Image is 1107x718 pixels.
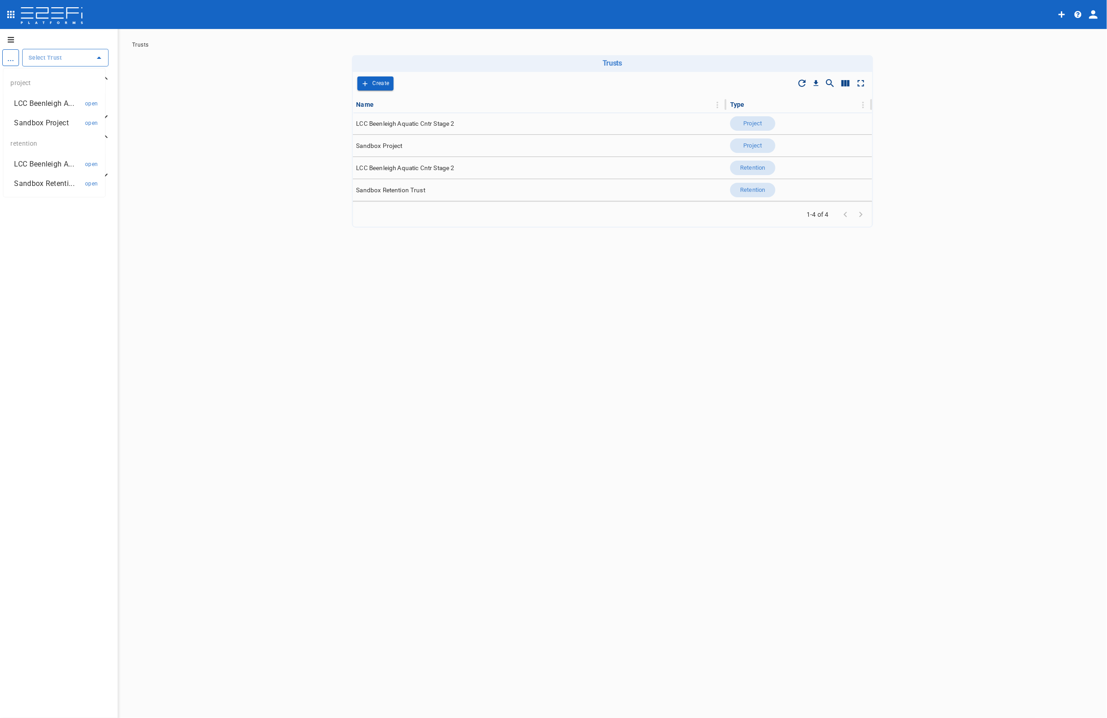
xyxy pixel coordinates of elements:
p: LCC Beenleigh A... [14,159,74,169]
input: Select Trust [26,53,91,62]
div: retention [4,133,105,154]
h6: Trusts [356,59,869,67]
div: project [4,72,105,94]
button: Create [357,76,394,90]
span: open [85,181,98,187]
div: Name [356,99,374,110]
button: Toggle full screen [853,76,869,91]
span: Retention [735,164,770,172]
span: LCC Beenleigh Aquatic Cntr Stage 2 [356,164,455,172]
button: Column Actions [856,98,870,112]
span: open [85,161,98,167]
span: open [85,100,98,107]
button: Close [93,52,105,64]
div: ... [2,49,19,66]
span: LCC Beenleigh Aquatic Cntr Stage 2 [356,119,455,128]
p: Create [373,78,390,89]
p: Sandbox Project [14,118,69,128]
span: Go to previous page [838,210,853,219]
div: Type [730,99,745,110]
nav: breadcrumb [132,42,1093,48]
button: Show/Hide search [822,76,838,91]
span: Go to next page [853,210,869,219]
button: Download CSV [810,77,822,90]
span: Project [738,142,768,150]
span: Project [738,119,768,128]
p: LCC Beenleigh A... [14,98,74,109]
button: Show/Hide columns [838,76,853,91]
span: open [85,120,98,126]
span: Retention [735,186,770,195]
span: 1-4 of 4 [803,210,832,219]
span: Sandbox Project [356,142,403,150]
span: Sandbox Retention Trust [356,186,425,195]
p: Sandbox Retenti... [14,178,75,189]
button: Column Actions [710,98,725,112]
a: Trusts [132,42,148,48]
span: Refresh Data [794,76,810,91]
span: Add Trust [357,76,394,90]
